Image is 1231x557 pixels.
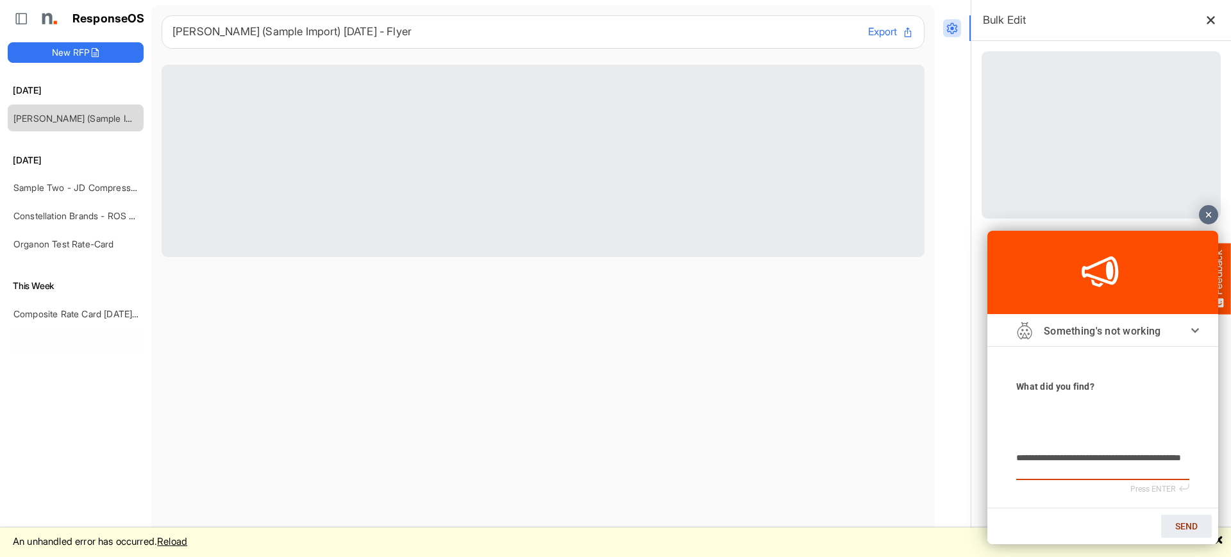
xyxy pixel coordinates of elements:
a: Composite Rate Card [DATE]_smaller [13,308,165,319]
img: Northell [35,6,61,31]
a: Reload [157,535,187,547]
h6: [DATE] [8,83,144,97]
button: Export [868,24,914,40]
button: New RFP [8,42,144,63]
div: Loading... [982,51,1221,219]
div: Loading RFP [162,65,925,257]
a: [PERSON_NAME] (Sample Import) [DATE] - Flyer [13,113,213,124]
h6: Bulk Edit [983,11,1026,29]
iframe: Feedback Widget [987,231,1218,544]
a: Constellation Brands - ROS prices [13,210,154,221]
h6: [DATE] [8,153,144,167]
h6: This Week [8,279,144,293]
a: Sample Two - JD Compressed 2 [13,182,149,193]
h6: [PERSON_NAME] (Sample Import) [DATE] - Flyer [172,26,858,37]
h1: ResponseOS [72,12,145,26]
a: Organon Test Rate-Card [13,238,114,249]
